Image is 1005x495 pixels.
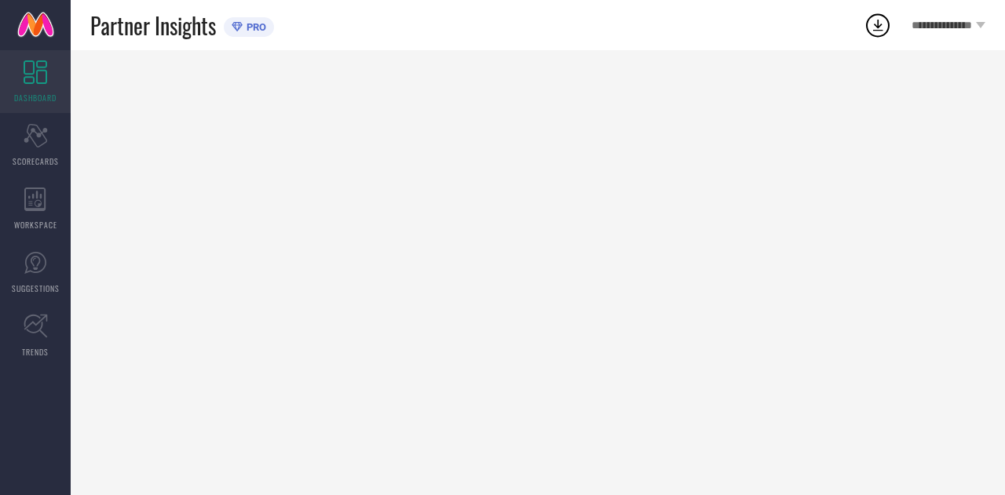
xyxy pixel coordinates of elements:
[13,155,59,167] span: SCORECARDS
[14,92,57,104] span: DASHBOARD
[22,346,49,358] span: TRENDS
[12,282,60,294] span: SUGGESTIONS
[14,219,57,231] span: WORKSPACE
[90,9,216,42] span: Partner Insights
[864,11,892,39] div: Open download list
[243,21,266,33] span: PRO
